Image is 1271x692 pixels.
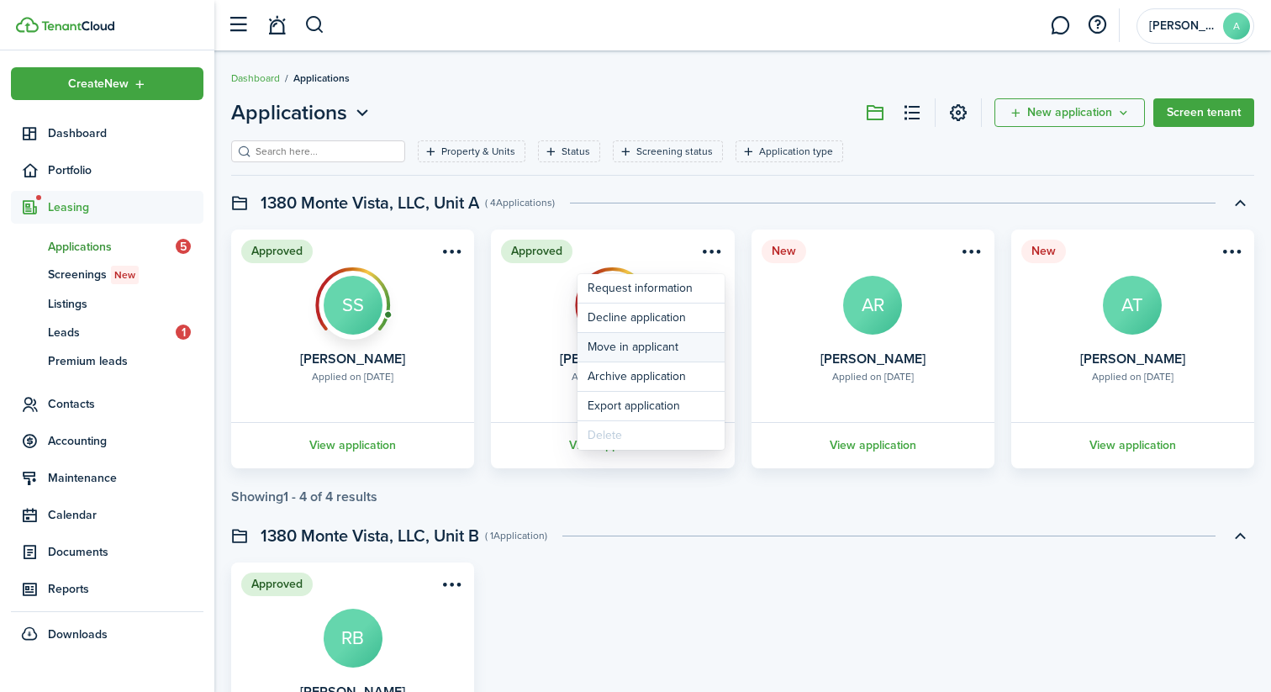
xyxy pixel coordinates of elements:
[736,140,843,162] filter-tag: Open filter
[11,67,203,100] button: Open menu
[1103,276,1162,335] avatar-text: AT
[312,369,393,384] div: Applied on [DATE]
[48,352,203,370] span: Premium leads
[176,239,191,254] span: 5
[41,21,114,31] img: TenantCloud
[48,626,108,643] span: Downloads
[832,369,914,384] div: Applied on [DATE]
[577,333,725,362] button: Move in applicant
[441,144,515,159] filter-tag-label: Property & Units
[48,324,176,341] span: Leads
[229,422,477,468] a: View application
[1153,98,1254,127] a: Screen tenant
[994,98,1145,127] button: New application
[114,267,135,283] span: New
[613,140,723,162] filter-tag: Open filter
[231,71,280,86] a: Dashboard
[304,11,325,40] button: Search
[11,318,203,346] a: Leads1
[577,362,725,391] button: Archive application
[251,144,399,160] input: Search here...
[572,369,653,384] div: Applied on [DATE]
[577,392,725,421] button: Export application
[48,506,203,524] span: Calendar
[418,140,525,162] filter-tag: Open filter
[759,144,833,159] filter-tag-label: Application type
[11,573,203,605] a: Reports
[562,144,590,159] filter-tag-label: Status
[231,98,373,128] button: Open menu
[11,346,203,375] a: Premium leads
[1009,422,1257,468] a: View application
[48,124,203,142] span: Dashboard
[48,469,203,487] span: Maintenance
[437,576,464,599] button: Open menu
[48,580,203,598] span: Reports
[48,266,203,284] span: Screenings
[1217,243,1244,266] button: Open menu
[231,98,373,128] button: Applications
[261,190,479,215] swimlane-title: 1380 Monte Vista, LLC, Unit A
[1226,188,1254,217] button: Toggle accordion
[1223,13,1250,40] avatar-text: A
[749,422,997,468] a: View application
[560,351,665,367] card-title: [PERSON_NAME]
[1021,240,1066,263] status: New
[11,117,203,150] a: Dashboard
[1092,369,1173,384] div: Applied on [DATE]
[485,195,555,210] swimlane-subtitle: ( 4 Applications )
[437,243,464,266] button: Open menu
[11,232,203,261] a: Applications5
[1083,11,1111,40] button: Open resource center
[48,543,203,561] span: Documents
[1027,107,1112,119] span: New application
[577,304,725,332] button: Decline application
[575,267,651,330] img: Screening
[300,351,405,367] card-title: [PERSON_NAME]
[68,78,129,90] span: Create New
[231,98,347,128] span: Applications
[315,267,391,330] img: Screening
[577,274,725,303] button: Request information
[538,140,600,162] filter-tag: Open filter
[1226,521,1254,550] button: Toggle accordion
[48,295,203,313] span: Listings
[261,4,293,47] a: Notifications
[176,325,191,340] span: 1
[11,289,203,318] a: Listings
[820,351,926,367] card-title: [PERSON_NAME]
[48,432,203,450] span: Accounting
[485,528,547,543] swimlane-subtitle: ( 1 Application )
[11,261,203,289] a: ScreeningsNew
[994,98,1145,127] button: Open menu
[957,243,984,266] button: Open menu
[283,487,333,506] pagination-page-total: 1 - 4 of 4
[231,489,377,504] div: Showing results
[222,9,254,41] button: Open sidebar
[501,240,572,263] status: Approved
[762,240,806,263] status: New
[636,144,713,159] filter-tag-label: Screening status
[48,198,203,216] span: Leasing
[1044,4,1076,47] a: Messaging
[48,161,203,179] span: Portfolio
[1149,20,1216,32] span: Adrian
[241,240,313,263] status: Approved
[48,395,203,413] span: Contacts
[48,238,176,256] span: Applications
[293,71,350,86] span: Applications
[324,609,382,668] avatar-text: RB
[843,276,902,335] avatar-text: AR
[241,573,313,596] status: Approved
[261,523,479,548] swimlane-title: 1380 Monte Vista, LLC, Unit B
[231,230,1254,504] application-list-swimlane-item: Toggle accordion
[1080,351,1185,367] card-title: [PERSON_NAME]
[698,243,725,266] button: Open menu
[16,17,39,33] img: TenantCloud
